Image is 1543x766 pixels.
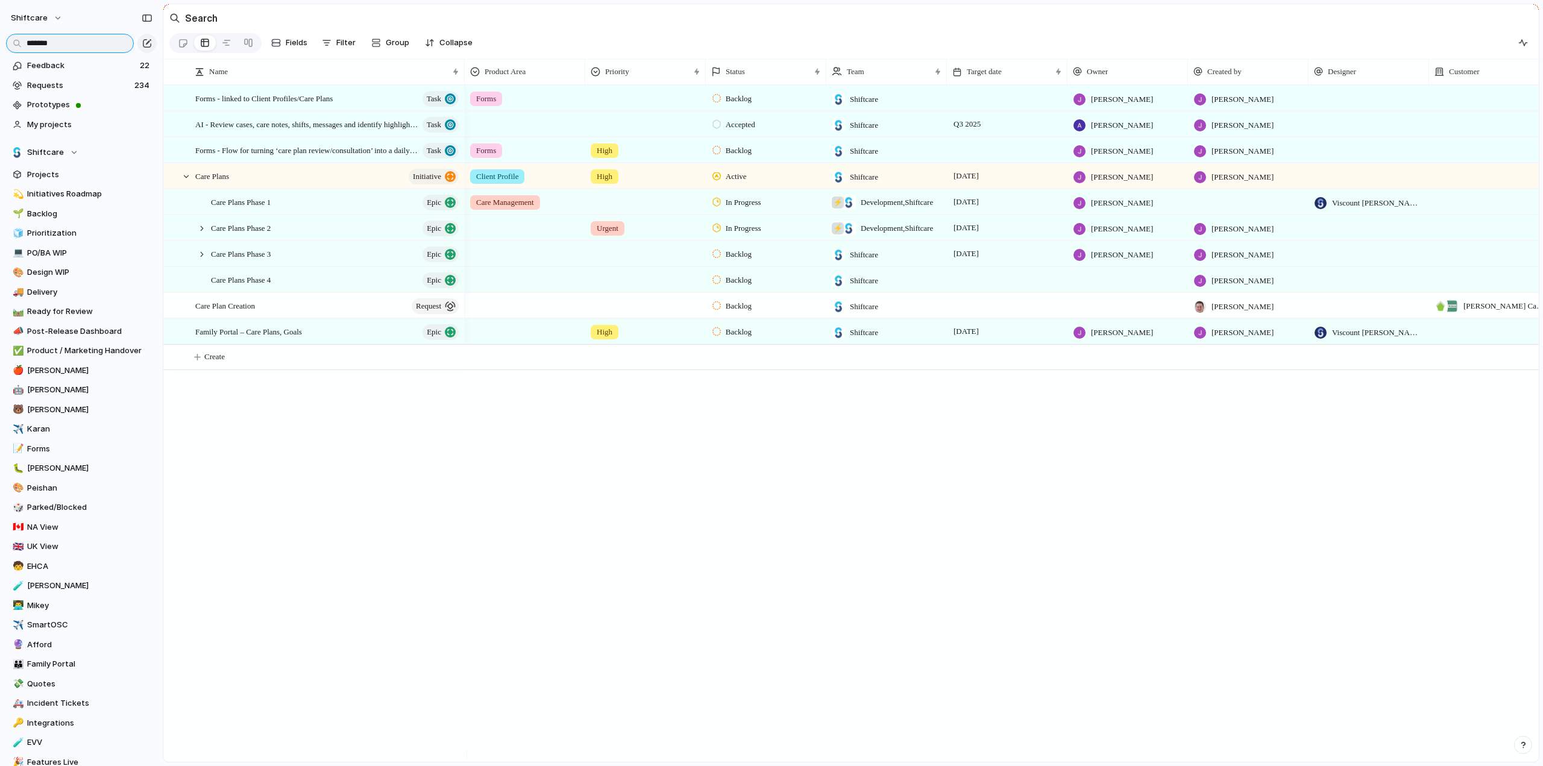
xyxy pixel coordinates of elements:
[832,222,844,234] div: ⚡
[27,266,152,278] span: Design WIP
[195,169,229,183] span: Care Plans
[6,224,157,242] a: 🧊Prioritization
[726,145,752,157] span: Backlog
[6,57,157,75] a: Feedback22
[6,401,157,419] div: 🐻[PERSON_NAME]
[951,324,982,339] span: [DATE]
[1211,171,1274,183] span: [PERSON_NAME]
[420,33,477,52] button: Collapse
[951,169,982,183] span: [DATE]
[11,560,23,573] button: 🧒
[211,195,271,209] span: Care Plans Phase 1
[951,195,982,209] span: [DATE]
[11,384,23,396] button: 🤖
[6,244,157,262] a: 💻PO/BA WIP
[11,482,23,494] button: 🎨
[6,538,157,556] a: 🇬🇧UK View
[27,697,152,709] span: Incident Tickets
[6,322,157,341] a: 📣Post-Release Dashboard
[6,381,157,399] a: 🤖[PERSON_NAME]
[13,481,21,495] div: 🎨
[27,717,152,729] span: Integrations
[195,91,333,105] span: Forms - linked to Client Profiles/Care Plans
[850,327,878,339] span: Shiftcare
[597,171,612,183] span: High
[1207,66,1242,78] span: Created by
[13,344,21,358] div: ✅
[6,694,157,712] a: 🚑Incident Tickets
[5,8,69,28] button: shiftcare
[195,298,255,312] span: Care Plan Creation
[195,143,419,157] span: Forms - Flow for turning ‘care plan review/consultation’ into a daily care plan form
[6,362,157,380] div: 🍎[PERSON_NAME]
[13,677,21,691] div: 💸
[427,246,441,263] span: Epic
[850,145,878,157] span: Shiftcare
[1211,327,1274,339] span: [PERSON_NAME]
[423,272,459,288] button: Epic
[27,658,152,670] span: Family Portal
[27,286,152,298] span: Delivery
[427,142,441,159] span: Task
[427,90,441,107] span: Task
[6,714,157,732] div: 🔑Integrations
[6,479,157,497] div: 🎨Peishan
[140,60,152,72] span: 22
[726,300,752,312] span: Backlog
[605,66,629,78] span: Priority
[6,518,157,536] a: 🇨🇦NA View
[427,272,441,289] span: Epic
[27,99,152,111] span: Prototypes
[11,736,23,749] button: 🧪
[13,462,21,476] div: 🐛
[13,559,21,573] div: 🧒
[951,246,982,261] span: [DATE]
[27,384,152,396] span: [PERSON_NAME]
[726,248,752,260] span: Backlog
[967,66,1002,78] span: Target date
[13,383,21,397] div: 🤖
[211,221,271,234] span: Care Plans Phase 2
[11,501,23,513] button: 🎲
[423,117,459,133] button: Task
[11,600,23,612] button: 👨‍💻
[6,636,157,654] div: 🔮Afford
[413,168,441,185] span: initiative
[6,342,157,360] a: ✅Product / Marketing Handover
[951,117,984,131] span: Q3 2025
[427,324,441,341] span: Epic
[336,37,356,49] span: Filter
[13,187,21,201] div: 💫
[11,247,23,259] button: 💻
[27,345,152,357] span: Product / Marketing Handover
[11,521,23,533] button: 🇨🇦
[13,618,21,632] div: ✈️
[1211,145,1274,157] span: [PERSON_NAME]
[11,208,23,220] button: 🌱
[726,66,745,78] span: Status
[427,194,441,211] span: Epic
[27,462,152,474] span: [PERSON_NAME]
[6,263,157,281] a: 🎨Design WIP
[13,716,21,730] div: 🔑
[11,423,23,435] button: ✈️
[6,166,157,184] a: Projects
[6,116,157,134] a: My projects
[13,305,21,319] div: 🛤️
[6,597,157,615] a: 👨‍💻Mikey
[134,80,152,92] span: 234
[6,420,157,438] div: ✈️Karan
[11,286,23,298] button: 🚚
[726,274,752,286] span: Backlog
[427,220,441,237] span: Epic
[6,283,157,301] a: 🚚Delivery
[27,443,152,455] span: Forms
[11,365,23,377] button: 🍎
[27,306,152,318] span: Ready for Review
[726,326,752,338] span: Backlog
